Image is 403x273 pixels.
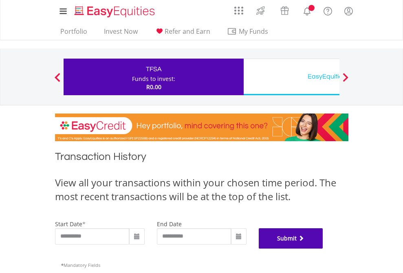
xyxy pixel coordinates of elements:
[297,2,317,18] a: Notifications
[68,63,239,75] div: TFSA
[73,5,158,18] img: EasyEquities_Logo.png
[254,4,267,17] img: thrive-v2.svg
[71,2,158,18] a: Home page
[273,2,297,17] a: Vouchers
[337,77,354,85] button: Next
[151,27,214,40] a: Refer and Earn
[132,75,175,83] div: Funds to invest:
[57,27,90,40] a: Portfolio
[227,26,280,37] span: My Funds
[165,27,210,36] span: Refer and Earn
[157,220,182,228] label: end date
[55,149,348,168] h1: Transaction History
[55,220,82,228] label: start date
[229,2,249,15] a: AppsGrid
[55,114,348,141] img: EasyCredit Promotion Banner
[317,2,338,18] a: FAQ's and Support
[146,83,161,91] span: R0.00
[55,176,348,204] div: View all your transactions within your chosen time period. The most recent transactions will be a...
[234,6,243,15] img: grid-menu-icon.svg
[278,4,291,17] img: vouchers-v2.svg
[49,77,66,85] button: Previous
[61,262,100,268] span: Mandatory Fields
[259,228,323,249] button: Submit
[101,27,141,40] a: Invest Now
[338,2,359,20] a: My Profile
